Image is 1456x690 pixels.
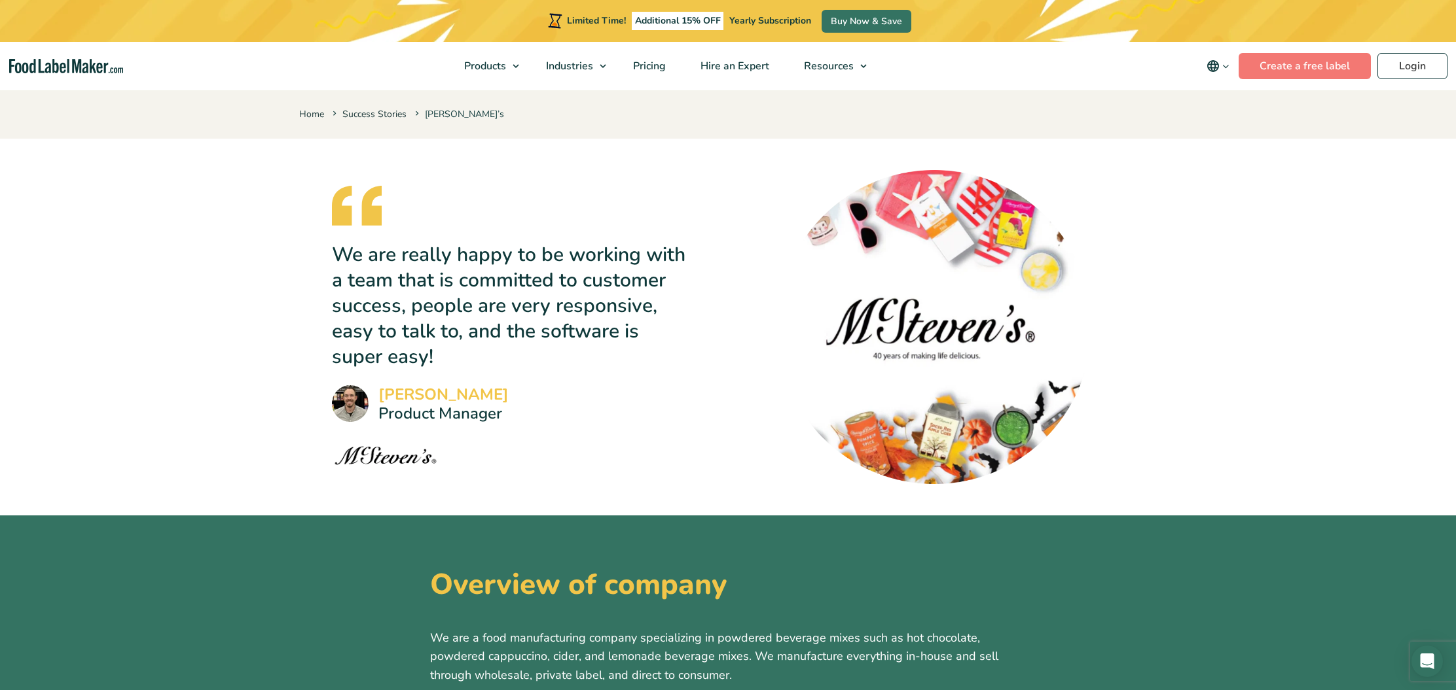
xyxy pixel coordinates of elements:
[697,59,771,73] span: Hire an Expert
[822,10,911,33] a: Buy Now & Save
[447,42,526,90] a: Products
[787,42,873,90] a: Resources
[430,629,1026,685] p: We are a food manufacturing company specializing in powdered beverage mixes such as hot chocolate...
[332,242,685,370] p: We are really happy to be working with a team that is committed to customer success, people are v...
[299,108,324,120] a: Home
[460,59,507,73] span: Products
[529,42,613,90] a: Industries
[567,14,626,27] span: Limited Time!
[542,59,594,73] span: Industries
[729,14,811,27] span: Yearly Subscription
[632,12,724,30] span: Additional 15% OFF
[412,108,504,120] span: [PERSON_NAME]’s
[629,59,667,73] span: Pricing
[1377,53,1447,79] a: Login
[342,108,407,120] a: Success Stories
[683,42,784,90] a: Hire an Expert
[616,42,680,90] a: Pricing
[800,59,855,73] span: Resources
[378,387,509,402] cite: [PERSON_NAME]
[1239,53,1371,79] a: Create a free label
[378,405,509,421] small: Product Manager
[1411,646,1443,677] div: Open Intercom Messenger
[430,568,1026,602] h2: Overview of company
